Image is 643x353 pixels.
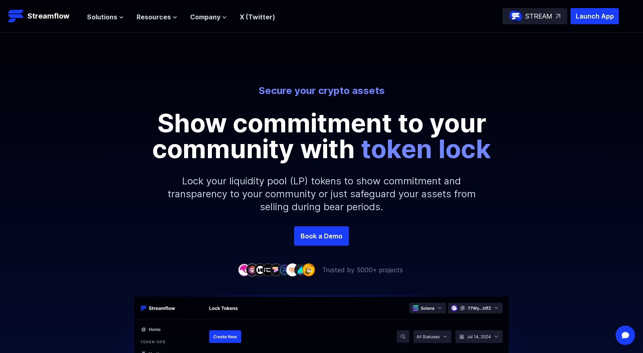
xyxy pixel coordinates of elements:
img: top-right-arrow.svg [556,14,560,19]
img: company-5 [270,263,283,276]
button: Launch App [570,8,619,24]
p: Show commitment to your community with [140,110,503,162]
img: company-4 [262,263,275,276]
span: Company [190,12,220,22]
img: company-6 [278,263,291,276]
img: company-1 [238,263,251,276]
button: Company [190,12,227,22]
button: Resources [137,12,177,22]
button: Solutions [87,12,124,22]
span: Resources [137,12,171,22]
p: STREAM [525,11,552,21]
img: streamflow-logo-circle.png [509,10,522,23]
img: company-2 [246,263,259,276]
p: Secure your crypto assets [98,84,545,97]
a: Streamflow [8,8,79,24]
a: STREAM [502,8,567,24]
p: Lock your liquidity pool (LP) tokens to show commitment and transparency to your community or jus... [148,162,495,226]
a: Book a Demo [294,226,349,246]
img: company-3 [254,263,267,276]
span: Solutions [87,12,117,22]
img: company-7 [286,263,299,276]
img: company-8 [294,263,307,276]
p: Streamflow [27,10,69,22]
div: Open Intercom Messenger [616,326,635,345]
p: Trusted by 5000+ projects [322,265,403,275]
img: company-9 [302,263,315,276]
a: X (Twitter) [240,13,275,21]
img: Streamflow Logo [8,8,24,24]
span: token lock [361,133,491,164]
